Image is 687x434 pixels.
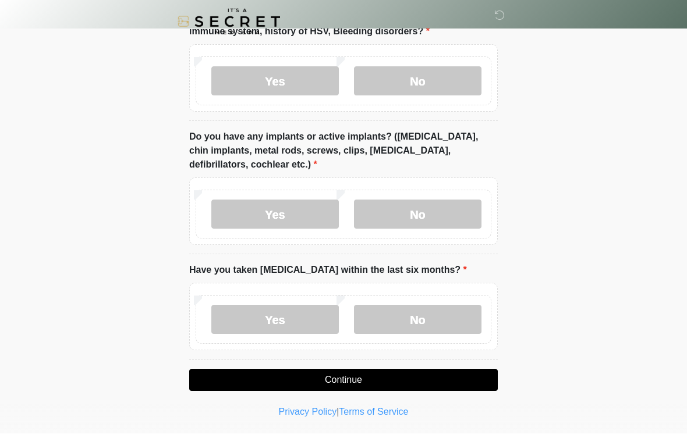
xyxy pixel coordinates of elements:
[339,407,408,417] a: Terms of Service
[337,407,339,417] a: |
[189,264,467,278] label: Have you taken [MEDICAL_DATA] within the last six months?
[189,130,498,172] label: Do you have any implants or active implants? ([MEDICAL_DATA], chin implants, metal rods, screws, ...
[211,305,339,335] label: Yes
[178,9,280,35] img: It's A Secret Med Spa Logo
[354,67,481,96] label: No
[354,200,481,229] label: No
[211,200,339,229] label: Yes
[189,369,498,392] button: Continue
[279,407,337,417] a: Privacy Policy
[211,67,339,96] label: Yes
[354,305,481,335] label: No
